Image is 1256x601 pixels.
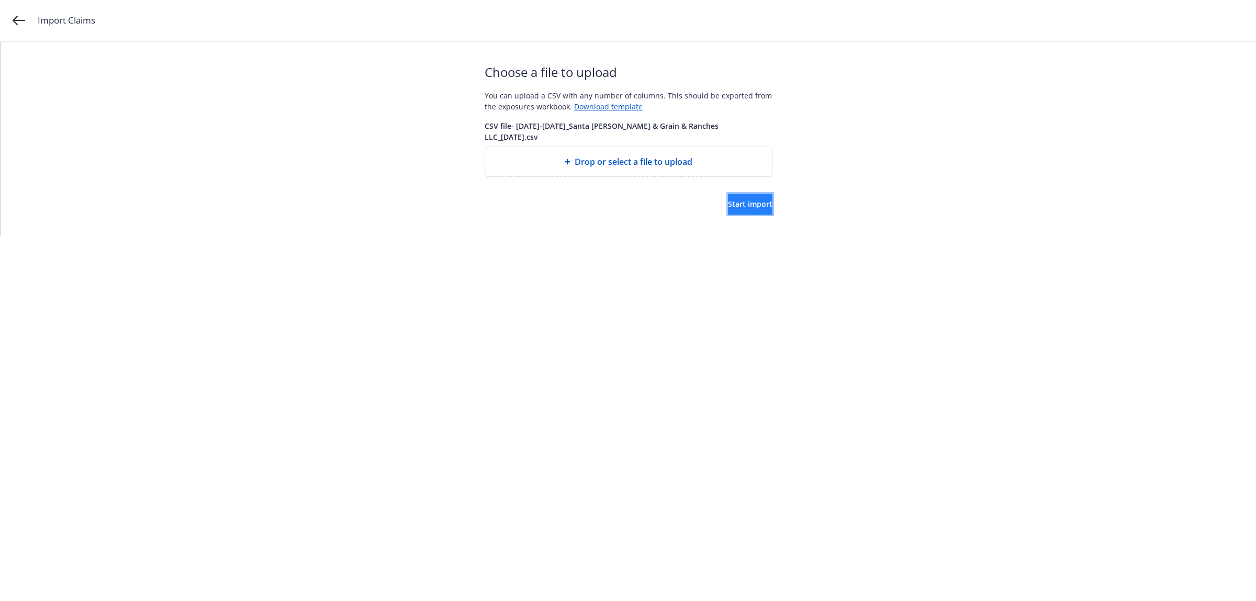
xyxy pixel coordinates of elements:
span: CSV file - [DATE]-[DATE]_Santa [PERSON_NAME] & Grain & Ranches LLC_[DATE].csv [485,120,772,142]
a: Download template [574,102,643,112]
button: Start import [728,194,772,215]
div: You can upload a CSV with any number of columns. This should be exported from the exposures workb... [485,90,772,112]
div: Drop or select a file to upload [485,147,772,177]
span: Drop or select a file to upload [575,155,692,168]
span: Start import [728,199,772,209]
span: Choose a file to upload [485,63,772,82]
span: Import Claims [38,14,95,27]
